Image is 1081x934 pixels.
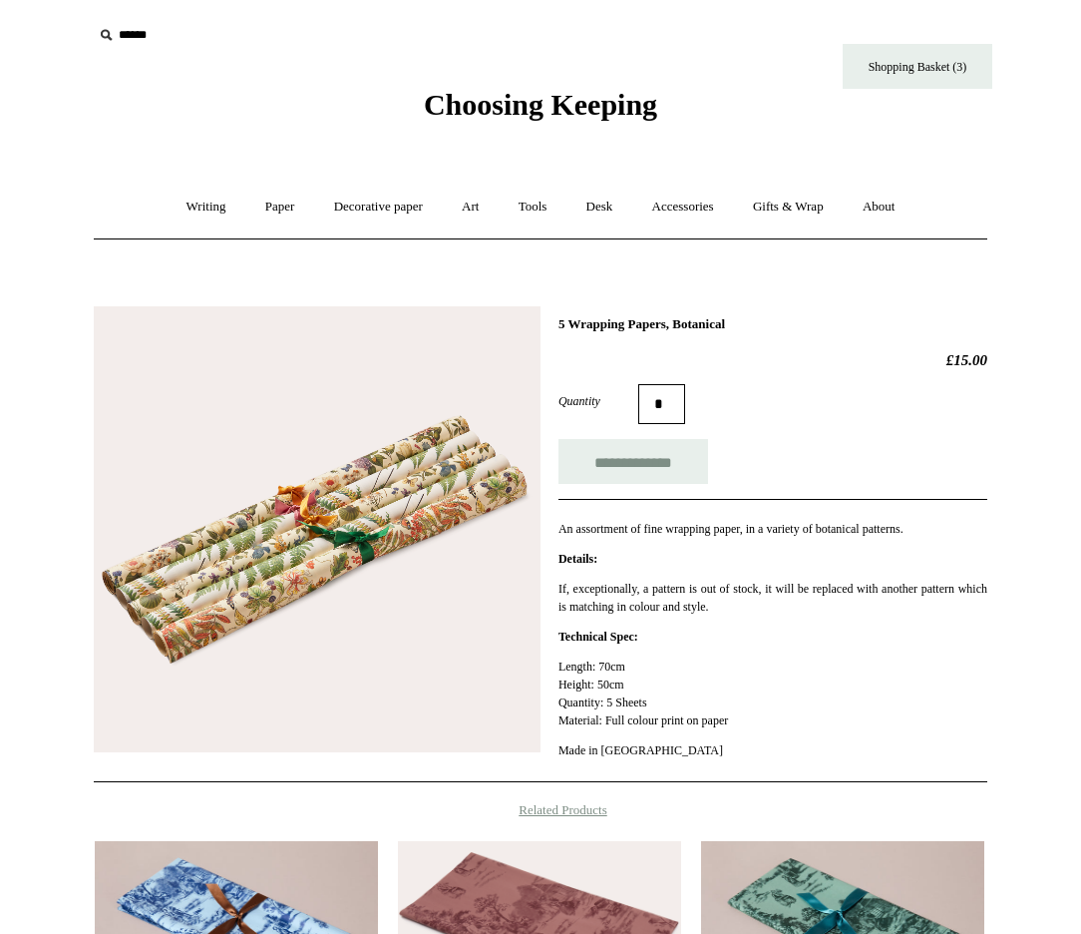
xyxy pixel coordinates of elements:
[501,181,565,233] a: Tools
[558,520,987,538] p: An assortment of fine wrapping paper, in a variety of botanical patterns.
[568,181,631,233] a: Desk
[558,351,987,369] h2: £15.00
[444,181,497,233] a: Art
[558,392,638,410] label: Quantity
[424,88,657,121] span: Choosing Keeping
[558,630,638,644] strong: Technical Spec:
[558,741,987,759] p: Made in [GEOGRAPHIC_DATA]
[424,104,657,118] a: Choosing Keeping
[42,802,1039,818] h4: Related Products
[558,658,987,729] p: Length: 70cm Height: 50cm Quantity: 5 Sheets Material: Full colour print on paper
[94,306,540,753] img: 5 Wrapping Papers, Botanical
[169,181,244,233] a: Writing
[845,181,913,233] a: About
[558,580,987,616] p: If, exceptionally, a pattern is out of stock, it will be replaced with another pattern which is m...
[247,181,313,233] a: Paper
[843,44,992,89] a: Shopping Basket (3)
[558,316,987,332] h1: 5 Wrapping Papers, Botanical
[735,181,842,233] a: Gifts & Wrap
[634,181,732,233] a: Accessories
[558,552,597,566] strong: Details:
[316,181,441,233] a: Decorative paper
